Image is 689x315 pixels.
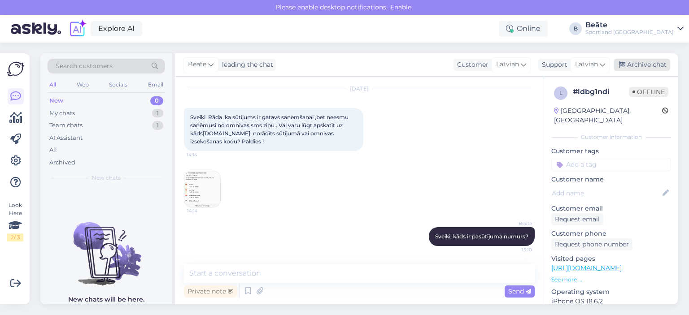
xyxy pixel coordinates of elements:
[187,207,221,214] span: 14:14
[150,96,163,105] div: 0
[573,86,629,97] div: # ldbg1ndi
[92,174,121,182] span: New chats
[551,264,622,272] a: [URL][DOMAIN_NAME]
[454,60,488,69] div: Customer
[499,21,548,37] div: Online
[56,61,113,71] span: Search customers
[498,246,532,253] span: 15:10
[40,206,172,287] img: No chats
[146,79,165,91] div: Email
[551,238,632,250] div: Request phone number
[585,22,674,29] div: Beāte
[49,146,57,155] div: All
[187,151,220,158] span: 14:14
[569,22,582,35] div: B
[551,276,671,284] p: See more ...
[435,233,528,240] span: Sveiki, kāds ir pasūtījuma numurs?
[551,229,671,238] p: Customer phone
[551,133,671,141] div: Customer information
[49,109,75,118] div: My chats
[575,60,598,69] span: Latvian
[551,254,671,263] p: Visited pages
[498,220,532,227] span: Beāte
[7,201,23,242] div: Look Here
[538,60,567,69] div: Support
[152,109,163,118] div: 1
[554,106,662,125] div: [GEOGRAPHIC_DATA], [GEOGRAPHIC_DATA]
[551,147,671,156] p: Customer tags
[49,96,63,105] div: New
[184,85,535,93] div: [DATE]
[184,285,237,298] div: Private note
[190,114,350,145] span: Sveiki. Rāda ,ka sūtījums ir gatavs saņemšanai ,bet neesmu saņēmusi no omnivas sms ziņu . Vai var...
[551,287,671,297] p: Operating system
[48,79,58,91] div: All
[68,295,144,304] p: New chats will be here.
[551,158,671,171] input: Add a tag
[184,171,220,207] img: Attachment
[218,60,273,69] div: leading the chat
[91,21,142,36] a: Explore AI
[508,287,531,295] span: Send
[585,22,684,36] a: BeāteSportland [GEOGRAPHIC_DATA]
[7,233,23,242] div: 2 / 3
[551,175,671,184] p: Customer name
[388,3,414,11] span: Enable
[203,130,250,137] a: [DOMAIN_NAME]
[49,134,83,142] div: AI Assistant
[559,90,563,96] span: l
[7,60,24,78] img: Askly Logo
[49,121,83,130] div: Team chats
[552,188,661,198] input: Add name
[107,79,129,91] div: Socials
[152,121,163,130] div: 1
[551,204,671,213] p: Customer email
[68,19,87,38] img: explore-ai
[188,60,206,69] span: Beāte
[75,79,91,91] div: Web
[551,213,603,225] div: Request email
[49,158,75,167] div: Archived
[551,297,671,306] p: iPhone OS 18.6.2
[496,60,519,69] span: Latvian
[614,59,670,71] div: Archive chat
[585,29,674,36] div: Sportland [GEOGRAPHIC_DATA]
[629,87,668,97] span: Offline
